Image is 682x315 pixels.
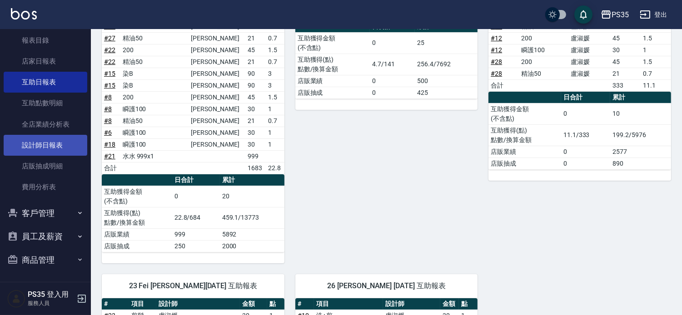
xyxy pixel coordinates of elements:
a: #18 [104,141,115,148]
td: 5892 [220,228,284,240]
a: #12 [491,34,502,42]
td: 199.2/5976 [610,124,671,146]
button: 客戶管理 [4,202,87,225]
a: #8 [104,117,112,124]
span: 26 [PERSON_NAME] [DATE] 互助報表 [306,281,467,290]
th: 項目 [129,298,156,310]
td: 25 [415,32,478,54]
td: 1 [266,138,284,150]
a: #22 [104,58,115,65]
td: 互助獲得(點) 點數/換算金額 [295,54,370,75]
button: PS35 [597,5,632,24]
img: Person [7,290,25,308]
a: 店販抽成明細 [4,156,87,177]
th: 金額 [440,298,459,310]
a: #28 [491,70,502,77]
a: 報表目錄 [4,30,87,51]
td: 200 [120,44,189,56]
td: 0.7 [266,56,284,68]
td: 30 [245,103,266,115]
td: [PERSON_NAME] [189,79,245,91]
a: #21 [104,153,115,160]
a: 費用分析表 [4,177,87,197]
td: 30 [245,138,266,150]
td: 店販抽成 [488,157,561,169]
td: 45 [245,91,266,103]
td: [PERSON_NAME] [189,32,245,44]
td: 200 [120,91,189,103]
a: #28 [491,58,502,65]
td: 互助獲得(點) 點數/換算金額 [102,207,172,228]
td: 22.8/684 [172,207,220,228]
button: 商品管理 [4,248,87,272]
td: 2000 [220,240,284,252]
td: 1 [266,103,284,115]
a: #15 [104,82,115,89]
td: 精油50 [519,68,568,79]
th: 點 [267,298,284,310]
td: 0 [561,157,610,169]
th: # [295,298,314,310]
td: [PERSON_NAME] [189,127,245,138]
td: 90 [245,68,266,79]
button: 登出 [636,6,671,23]
a: 店家日報表 [4,51,87,72]
td: 11.1 [641,79,671,91]
td: 合計 [102,162,120,174]
td: 合計 [488,79,519,91]
a: 全店業績分析表 [4,114,87,135]
td: 店販業績 [102,228,172,240]
th: 日合計 [561,92,610,103]
td: 店販業績 [295,75,370,87]
td: 200 [519,32,568,44]
td: 店販抽成 [102,240,172,252]
td: 10 [610,103,671,124]
td: 瞬護100 [120,127,189,138]
a: #27 [104,34,115,42]
td: 999 [172,228,220,240]
td: 0 [561,146,610,157]
td: 200 [519,56,568,68]
td: 90 [245,79,266,91]
td: 500 [415,75,478,87]
th: 日合計 [172,174,220,186]
td: 22.8 [266,162,284,174]
td: [PERSON_NAME] [189,91,245,103]
td: 21 [245,56,266,68]
td: 30 [610,44,641,56]
th: 設計師 [383,298,440,310]
td: 精油50 [120,115,189,127]
td: 11.1/333 [561,124,610,146]
table: a dense table [102,174,284,252]
span: 23 Fei [PERSON_NAME][DATE] 互助報表 [113,281,274,290]
td: 21 [610,68,641,79]
td: 0 [561,103,610,124]
td: 店販業績 [488,146,561,157]
button: save [574,5,592,24]
td: 20 [220,186,284,207]
td: 瞬護100 [519,44,568,56]
a: #8 [104,94,112,101]
td: 890 [610,157,671,169]
td: 425 [415,87,478,98]
td: 21 [245,32,266,44]
td: 3 [266,79,284,91]
td: [PERSON_NAME] [189,103,245,115]
td: 0.7 [266,115,284,127]
td: 瞬護100 [120,138,189,150]
a: #12 [491,46,502,54]
img: Logo [11,8,37,20]
td: 盧淑媛 [568,68,610,79]
td: 999 [245,150,266,162]
td: 精油50 [120,56,189,68]
td: 0 [370,87,415,98]
td: 459.1/13773 [220,207,284,228]
td: 1 [266,127,284,138]
a: 設計師日報表 [4,135,87,156]
td: 45 [610,32,641,44]
td: 互助獲得金額 (不含點) [102,186,172,207]
td: 水水 999x1 [120,150,189,162]
td: 3 [266,68,284,79]
td: 1.5 [266,44,284,56]
table: a dense table [488,92,671,170]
